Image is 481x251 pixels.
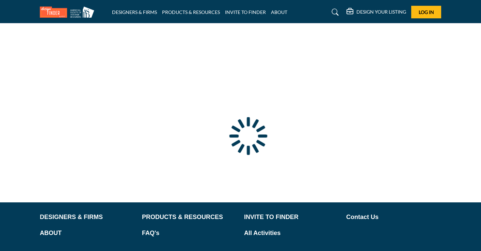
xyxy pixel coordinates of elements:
[347,8,406,16] div: DESIGN YOUR LISTING
[142,213,237,222] a: PRODUCTS & RESOURCES
[244,213,339,222] a: INVITE TO FINDER
[356,9,406,15] h5: DESIGN YOUR LISTING
[346,213,441,222] a: Contact Us
[225,9,266,15] a: INVITE TO FINDER
[419,9,434,15] span: Log In
[411,6,441,18] button: Log In
[244,229,339,238] a: All Activities
[112,9,157,15] a: DESIGNERS & FIRMS
[40,6,98,18] img: Site Logo
[271,9,287,15] a: ABOUT
[162,9,220,15] a: PRODUCTS & RESOURCES
[40,229,135,238] a: ABOUT
[325,7,343,18] a: Search
[142,229,237,238] a: FAQ's
[40,213,135,222] a: DESIGNERS & FIRMS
